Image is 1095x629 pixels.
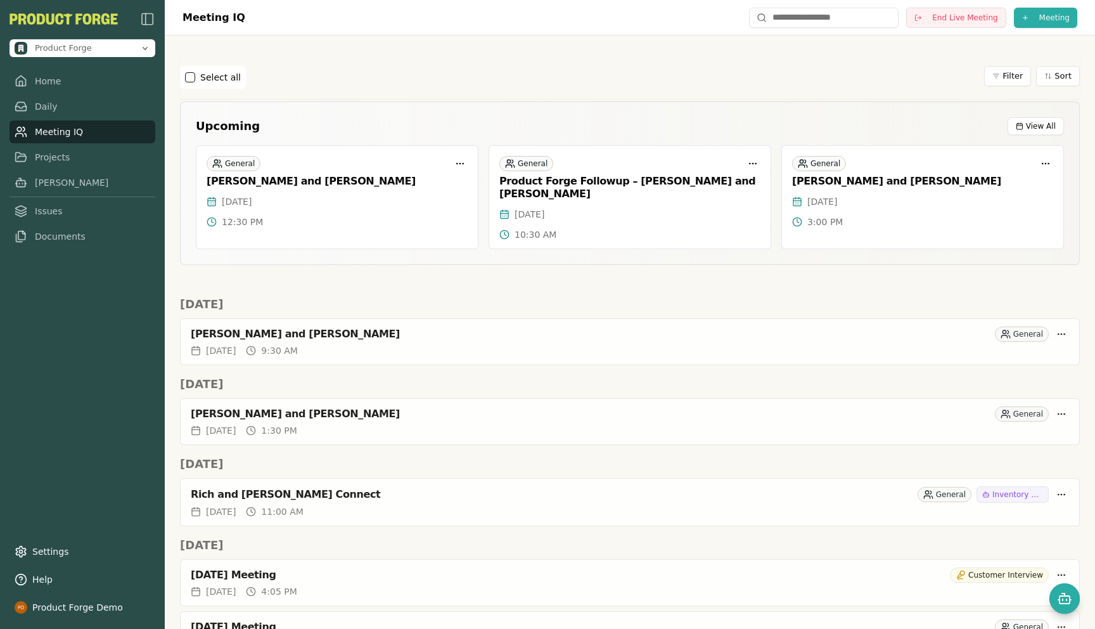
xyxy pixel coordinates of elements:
[10,540,155,563] a: Settings
[261,585,297,598] span: 4:05 PM
[200,71,241,84] label: Select all
[15,42,27,55] img: Product Forge
[206,424,236,437] span: [DATE]
[180,318,1080,365] a: [PERSON_NAME] and [PERSON_NAME]General[DATE]9:30 AM
[792,156,846,171] div: General
[15,601,27,614] img: profile
[196,117,260,135] h2: Upcoming
[180,295,1080,313] h2: [DATE]
[1039,13,1070,23] span: Meeting
[10,225,155,248] a: Documents
[1054,487,1069,502] button: More options
[207,175,468,188] div: [PERSON_NAME] and [PERSON_NAME]
[191,569,945,581] div: [DATE] Meeting
[1008,117,1064,135] button: View All
[1054,567,1069,583] button: More options
[499,175,760,200] div: Product Forge Followup – [PERSON_NAME] and [PERSON_NAME]
[10,200,155,223] a: Issues
[10,568,155,591] button: Help
[745,156,760,171] button: More options
[515,208,544,221] span: [DATE]
[1054,406,1069,422] button: More options
[206,344,236,357] span: [DATE]
[984,66,1031,86] button: Filter
[1038,156,1053,171] button: More options
[1014,8,1077,28] button: Meeting
[261,424,297,437] span: 1:30 PM
[261,505,303,518] span: 11:00 AM
[10,596,155,619] button: Product Forge Demo
[261,344,298,357] span: 9:30 AM
[207,156,260,171] div: General
[995,406,1049,422] div: General
[180,536,1080,554] h2: [DATE]
[206,505,236,518] span: [DATE]
[918,487,971,502] div: General
[1026,121,1056,131] span: View All
[180,455,1080,473] h2: [DATE]
[191,488,912,501] div: Rich and [PERSON_NAME] Connect
[10,95,155,118] a: Daily
[1049,583,1080,614] button: Open chat
[992,490,1043,500] span: Inventory Management
[807,216,843,228] span: 3:00 PM
[206,585,236,598] span: [DATE]
[10,171,155,194] a: [PERSON_NAME]
[191,328,990,340] div: [PERSON_NAME] and [PERSON_NAME]
[191,408,990,420] div: [PERSON_NAME] and [PERSON_NAME]
[1036,66,1080,86] button: Sort
[180,559,1080,606] a: [DATE] MeetingCustomer Interview[DATE]4:05 PM
[182,10,245,25] h1: Meeting IQ
[222,195,252,208] span: [DATE]
[222,216,263,228] span: 12:30 PM
[792,175,1053,188] div: [PERSON_NAME] and [PERSON_NAME]
[10,13,118,25] img: Product Forge
[499,156,553,171] div: General
[807,195,837,208] span: [DATE]
[10,70,155,93] a: Home
[180,375,1080,393] h2: [DATE]
[10,13,118,25] button: PF-Logo
[1054,327,1069,342] button: More options
[932,13,997,23] span: End Live Meeting
[452,156,468,171] button: More options
[35,42,92,54] span: Product Forge
[180,398,1080,445] a: [PERSON_NAME] and [PERSON_NAME]General[DATE]1:30 PM
[140,11,155,27] img: sidebar
[10,39,155,57] button: Open organization switcher
[906,8,1006,28] button: End Live Meeting
[950,567,1049,583] div: Customer Interview
[995,327,1049,342] div: General
[180,478,1080,526] a: Rich and [PERSON_NAME] ConnectGeneralInventory Management[DATE]11:00 AM
[10,146,155,169] a: Projects
[515,228,556,241] span: 10:30 AM
[10,120,155,143] a: Meeting IQ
